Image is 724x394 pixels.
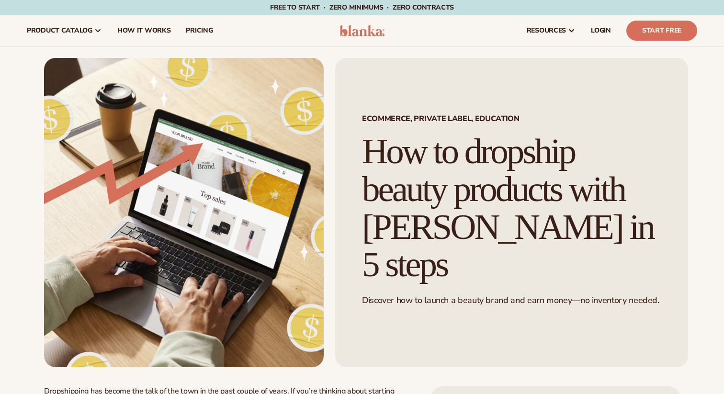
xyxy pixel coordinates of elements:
a: Start Free [626,21,697,41]
img: logo [339,25,385,36]
img: Growing money with ecommerce [44,58,324,367]
span: How It Works [117,27,171,34]
a: product catalog [19,15,110,46]
a: pricing [178,15,220,46]
span: Free to start · ZERO minimums · ZERO contracts [270,3,454,12]
span: Ecommerce, Private Label, EDUCATION [362,115,661,123]
a: resources [519,15,583,46]
a: LOGIN [583,15,619,46]
span: LOGIN [591,27,611,34]
span: pricing [186,27,213,34]
a: How It Works [110,15,179,46]
span: product catalog [27,27,92,34]
h1: How to dropship beauty products with [PERSON_NAME] in 5 steps [362,133,661,283]
span: resources [527,27,566,34]
p: Discover how to launch a beauty brand and earn money—no inventory needed. [362,295,661,306]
